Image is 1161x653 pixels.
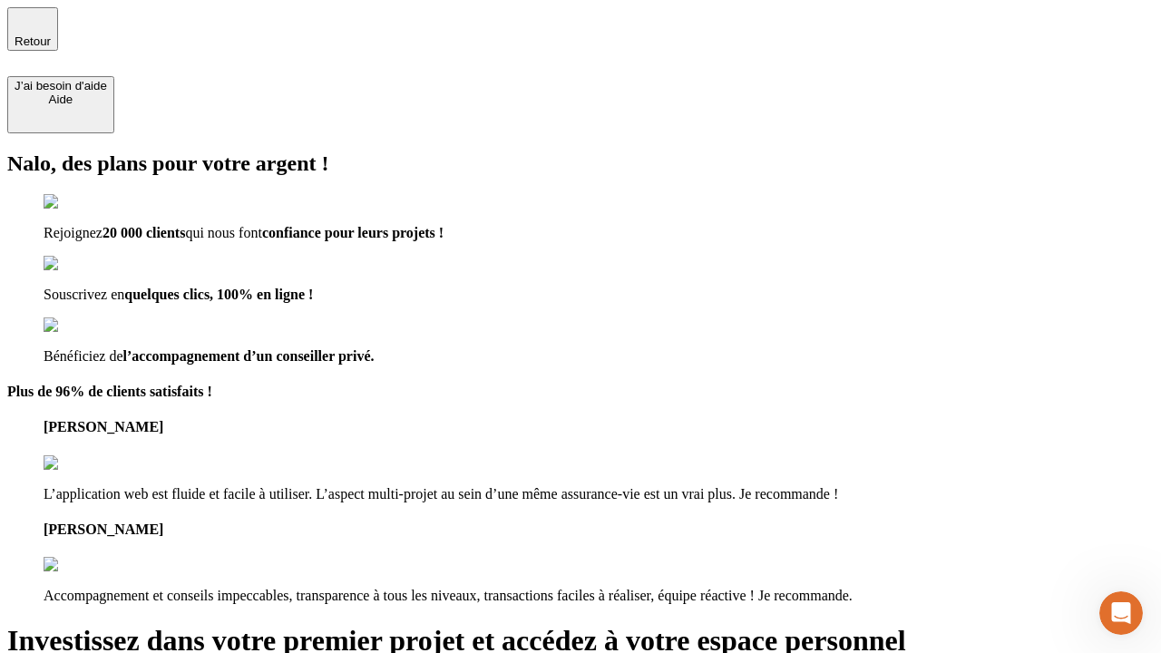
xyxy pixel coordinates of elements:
p: L’application web est fluide et facile à utiliser. L’aspect multi-projet au sein d’une même assur... [44,486,1154,502]
h4: Plus de 96% de clients satisfaits ! [7,384,1154,400]
img: checkmark [44,194,122,210]
button: J’ai besoin d'aideAide [7,76,114,133]
div: Aide [15,93,107,106]
h2: Nalo, des plans pour votre argent ! [7,151,1154,176]
h4: [PERSON_NAME] [44,419,1154,435]
span: qui nous font [185,225,261,240]
span: Rejoignez [44,225,102,240]
iframe: Intercom live chat [1099,591,1143,635]
div: J’ai besoin d'aide [15,79,107,93]
h4: [PERSON_NAME] [44,521,1154,538]
img: checkmark [44,317,122,334]
img: reviews stars [44,557,133,573]
p: Accompagnement et conseils impeccables, transparence à tous les niveaux, transactions faciles à r... [44,588,1154,604]
span: Retour [15,34,51,48]
span: Souscrivez en [44,287,124,302]
span: quelques clics, 100% en ligne ! [124,287,313,302]
img: reviews stars [44,455,133,472]
button: Retour [7,7,58,51]
span: confiance pour leurs projets ! [262,225,444,240]
span: l’accompagnement d’un conseiller privé. [123,348,375,364]
img: checkmark [44,256,122,272]
span: 20 000 clients [102,225,186,240]
span: Bénéficiez de [44,348,123,364]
